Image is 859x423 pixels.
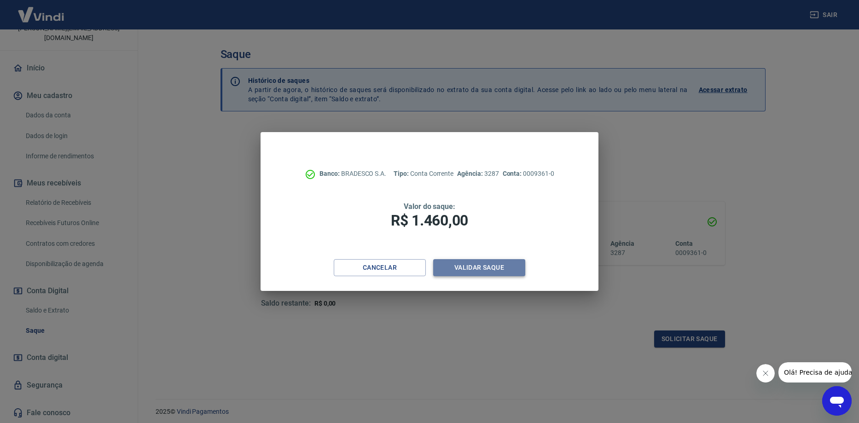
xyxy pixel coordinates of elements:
[404,202,455,211] span: Valor do saque:
[391,212,468,229] span: R$ 1.460,00
[319,170,341,177] span: Banco:
[503,170,523,177] span: Conta:
[457,170,484,177] span: Agência:
[433,259,525,276] button: Validar saque
[503,169,554,179] p: 0009361-0
[756,364,775,382] iframe: Fechar mensagem
[457,169,499,179] p: 3287
[6,6,77,14] span: Olá! Precisa de ajuda?
[778,362,852,382] iframe: Mensagem da empresa
[394,170,410,177] span: Tipo:
[822,386,852,416] iframe: Botão para abrir a janela de mensagens
[334,259,426,276] button: Cancelar
[319,169,386,179] p: BRADESCO S.A.
[394,169,453,179] p: Conta Corrente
